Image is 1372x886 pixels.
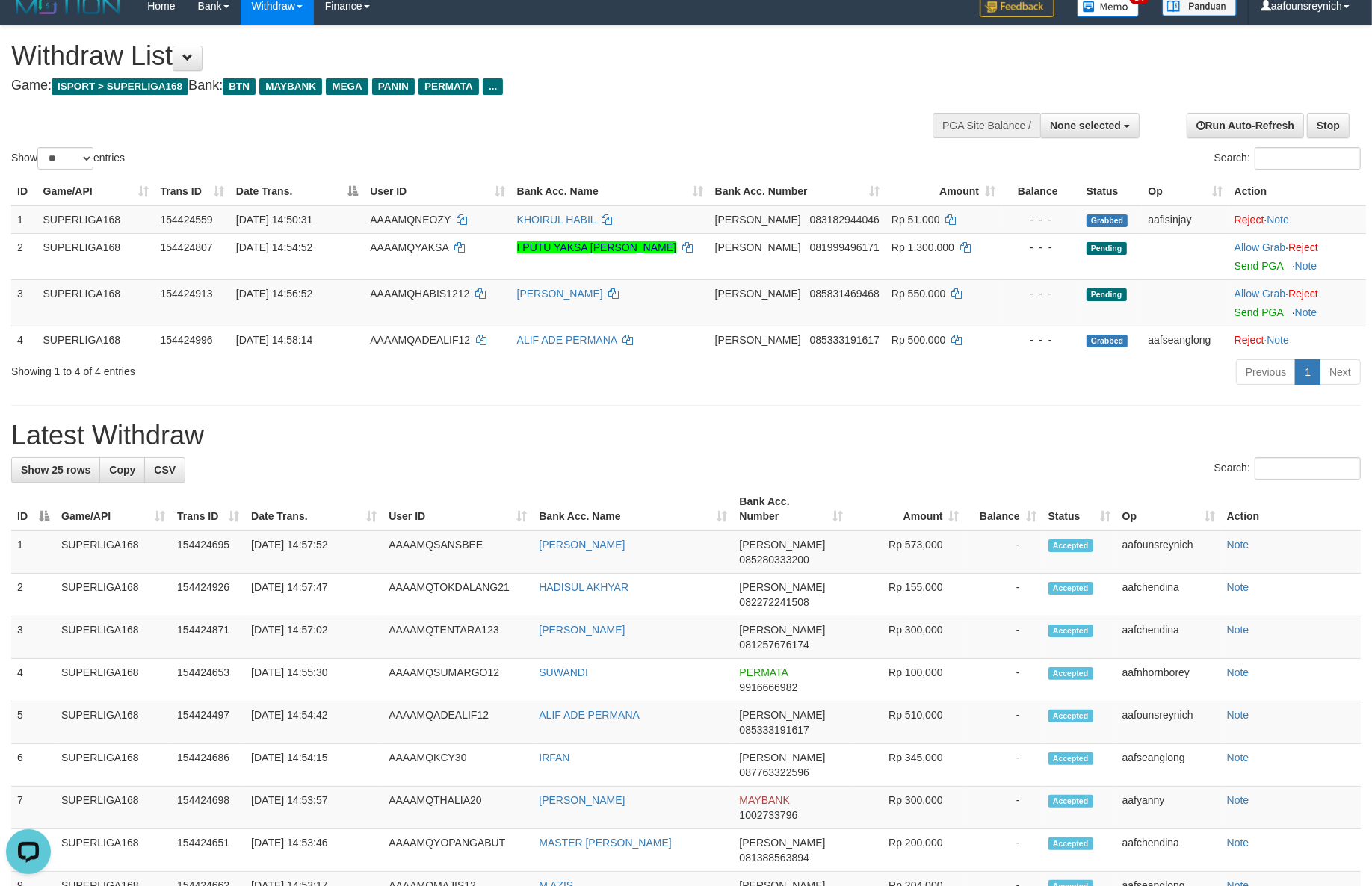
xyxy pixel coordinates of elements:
[1255,457,1361,480] input: Search:
[1116,701,1221,744] td: aafounsreynich
[1087,242,1127,255] span: Pending
[383,488,533,530] th: User ID: activate to sort column ascending
[1227,581,1249,593] a: Note
[1142,205,1228,234] td: aafisinjay
[1081,178,1143,205] th: Status
[1116,616,1221,659] td: aafchendina
[533,488,733,530] th: Bank Acc. Name: activate to sort column ascending
[1116,829,1221,872] td: aafchendina
[850,659,965,701] td: Rp 100,000
[810,214,880,226] span: Copy 083182944046 to clipboard
[171,787,245,829] td: 154424698
[1235,241,1285,253] a: Allow Grab
[11,78,900,93] h4: Game: Bank:
[1087,288,1127,301] span: Pending
[539,752,569,763] a: IRFAN
[37,326,155,353] td: SUPERLIGA168
[55,829,171,872] td: SUPERLIGA168
[383,530,533,574] td: AAAAMQSANSBEE
[715,334,801,346] span: [PERSON_NAME]
[892,214,940,226] span: Rp 51.000
[1116,574,1221,616] td: aafchendina
[1048,667,1093,680] span: Accepted
[171,701,245,744] td: 154424497
[11,488,55,530] th: ID: activate to sort column descending
[418,78,479,95] span: PERMATA
[11,616,55,659] td: 3
[370,241,448,253] span: AAAAMQYAKSA
[1235,306,1283,318] a: Send PGA
[37,205,155,234] td: SUPERLIGA168
[11,358,560,379] div: Showing 1 to 4 of 4 entries
[1229,279,1366,326] td: ·
[740,596,809,608] span: Copy 082272241508 to clipboard
[965,574,1042,616] td: -
[1007,332,1075,347] div: - - -
[740,639,809,651] span: Copy 081257676174 to clipboard
[740,681,798,693] span: Copy 9916666982 to clipboard
[383,659,533,701] td: AAAAMQSUMARGO12
[171,616,245,659] td: 154424871
[1214,147,1361,170] label: Search:
[1267,334,1289,346] a: Note
[155,178,230,205] th: Trans ID: activate to sort column ascending
[11,787,55,829] td: 7
[1229,326,1366,353] td: ·
[892,241,954,253] span: Rp 1.300.000
[740,809,798,821] span: Copy 1002733796 to clipboard
[109,464,135,476] span: Copy
[1116,530,1221,574] td: aafounsreynich
[517,334,617,346] a: ALIF ADE PERMANA
[740,624,826,636] span: [PERSON_NAME]
[161,214,213,226] span: 154424559
[517,214,596,226] a: KHOIRUL HABIL
[37,178,155,205] th: Game/API: activate to sort column ascending
[1229,233,1366,279] td: ·
[740,752,826,763] span: [PERSON_NAME]
[171,659,245,701] td: 154424653
[1116,488,1221,530] th: Op: activate to sort column ascending
[6,6,51,51] button: Open LiveChat chat widget
[511,178,709,205] th: Bank Acc. Name: activate to sort column ascending
[1187,113,1304,138] a: Run Auto-Refresh
[161,334,213,346] span: 154424996
[1227,752,1249,763] a: Note
[1236,359,1296,385] a: Previous
[161,241,213,253] span: 154424807
[1048,795,1093,808] span: Accepted
[1142,326,1228,353] td: aafseanglong
[11,205,37,234] td: 1
[740,581,826,593] span: [PERSON_NAME]
[383,787,533,829] td: AAAAMQTHALIA20
[11,178,37,205] th: ID
[1267,214,1289,226] a: Note
[810,334,880,346] span: Copy 085333191617 to clipboard
[370,334,470,346] span: AAAAMQADEALIF12
[11,421,1361,450] h1: Latest Withdraw
[1235,241,1288,253] span: ·
[1007,286,1075,301] div: - - -
[1295,260,1317,272] a: Note
[715,241,801,253] span: [PERSON_NAME]
[171,530,245,574] td: 154424695
[171,574,245,616] td: 154424926
[37,233,155,279] td: SUPERLIGA168
[1001,178,1081,205] th: Balance
[236,288,312,300] span: [DATE] 14:56:52
[55,530,171,574] td: SUPERLIGA168
[709,178,886,205] th: Bank Acc. Number: activate to sort column ascending
[850,488,965,530] th: Amount: activate to sort column ascending
[1007,212,1075,227] div: - - -
[370,214,451,226] span: AAAAMQNEOZY
[965,701,1042,744] td: -
[52,78,188,95] span: ISPORT > SUPERLIGA168
[11,147,125,170] label: Show entries
[740,666,788,678] span: PERMATA
[99,457,145,483] a: Copy
[245,829,383,872] td: [DATE] 14:53:46
[740,794,790,806] span: MAYBANK
[11,744,55,787] td: 6
[1235,214,1264,226] a: Reject
[539,624,625,636] a: [PERSON_NAME]
[517,241,676,253] a: I PUTU YAKSA [PERSON_NAME]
